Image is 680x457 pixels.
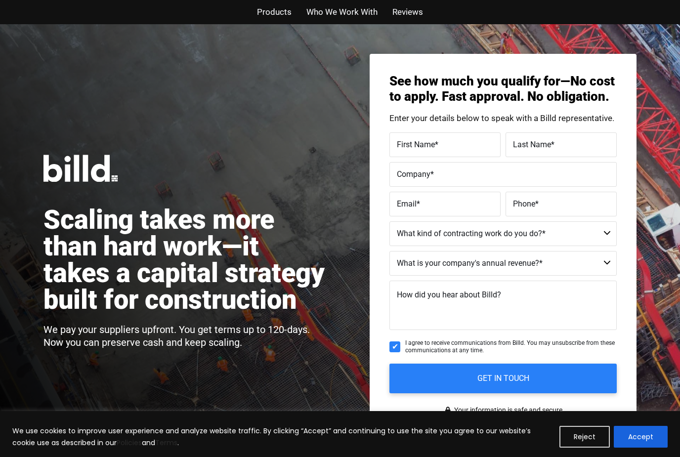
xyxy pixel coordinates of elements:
[513,140,551,149] span: Last Name
[452,403,562,417] span: Your information is safe and secure
[155,438,177,448] a: Terms
[389,74,617,104] h3: See how much you qualify for—No cost to apply. Fast approval. No obligation.
[614,426,668,448] button: Accept
[43,207,330,313] h1: Scaling takes more than hard work—it takes a capital strategy built for construction
[405,339,617,354] span: I agree to receive communications from Billd. You may unsubscribe from these communications at an...
[306,5,378,19] a: Who We Work With
[117,438,142,448] a: Policies
[12,425,552,449] p: We use cookies to improve user experience and analyze website traffic. By clicking “Accept” and c...
[389,114,617,123] p: Enter your details below to speak with a Billd representative.
[392,5,423,19] a: Reviews
[43,323,330,349] p: We pay your suppliers upfront. You get terms up to 120-days. Now you can preserve cash and keep s...
[397,140,435,149] span: First Name
[397,199,417,208] span: Email
[397,290,501,299] span: How did you hear about Billd?
[257,5,292,19] a: Products
[513,199,535,208] span: Phone
[389,364,617,393] input: GET IN TOUCH
[397,169,430,179] span: Company
[559,426,610,448] button: Reject
[389,341,400,352] input: I agree to receive communications from Billd. You may unsubscribe from these communications at an...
